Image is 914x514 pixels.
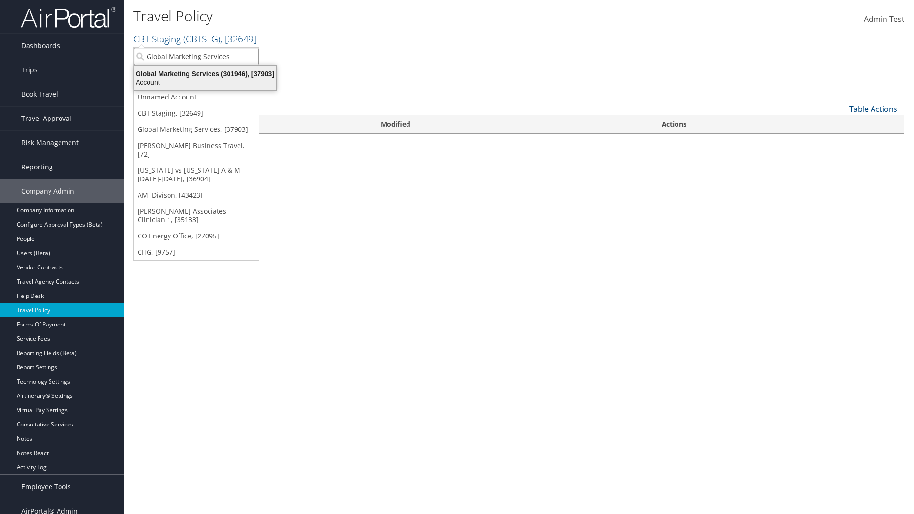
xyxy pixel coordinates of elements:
[21,34,60,58] span: Dashboards
[864,14,904,24] span: Admin Test
[134,105,259,121] a: CBT Staging, [32649]
[21,131,79,155] span: Risk Management
[21,107,71,130] span: Travel Approval
[864,5,904,34] a: Admin Test
[129,69,282,78] div: Global Marketing Services (301946), [37903]
[134,134,904,151] td: No data available in table
[133,32,257,45] a: CBT Staging
[134,162,259,187] a: [US_STATE] vs [US_STATE] A & M [DATE]-[DATE], [36904]
[21,155,53,179] span: Reporting
[372,115,654,134] th: Modified: activate to sort column ascending
[134,48,259,65] input: Search Accounts
[183,32,220,45] span: ( CBTSTG )
[134,244,259,260] a: CHG, [9757]
[21,6,116,29] img: airportal-logo.png
[21,82,58,106] span: Book Travel
[134,138,259,162] a: [PERSON_NAME] Business Travel, [72]
[134,187,259,203] a: AMI Divison, [43423]
[134,228,259,244] a: CO Energy Office, [27095]
[133,6,647,26] h1: Travel Policy
[134,89,259,105] a: Unnamed Account
[21,179,74,203] span: Company Admin
[21,475,71,499] span: Employee Tools
[21,58,38,82] span: Trips
[849,104,897,114] a: Table Actions
[134,121,259,138] a: Global Marketing Services, [37903]
[134,203,259,228] a: [PERSON_NAME] Associates - Clinician 1, [35133]
[653,115,904,134] th: Actions
[129,78,282,87] div: Account
[220,32,257,45] span: , [ 32649 ]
